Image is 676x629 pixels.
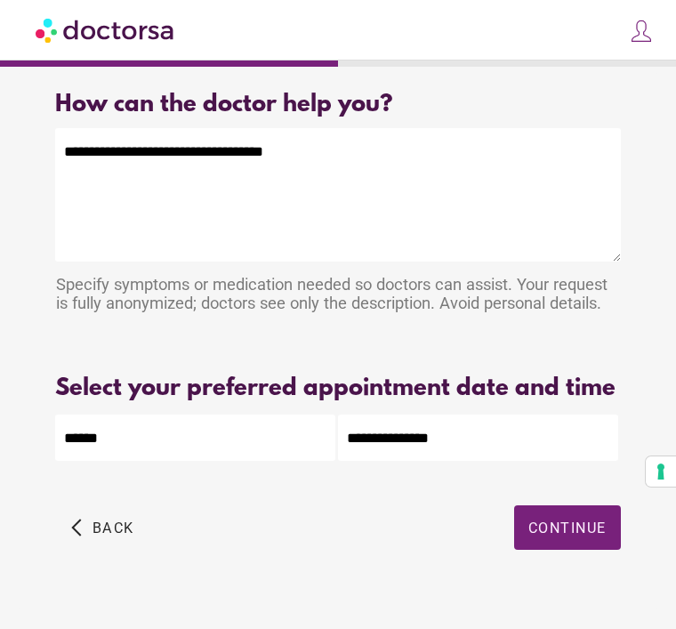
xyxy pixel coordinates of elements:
img: Doctorsa.com [36,10,176,50]
button: Continue [514,505,621,550]
div: Specify symptoms or medication needed so doctors can assist. Your request is fully anonymized; do... [55,266,620,326]
span: Back [93,520,134,536]
img: icons8-customer-100.png [629,19,654,44]
button: arrow_back_ios Back [64,505,141,550]
div: Select your preferred appointment date and time [55,375,620,403]
div: How can the doctor help you? [55,92,620,119]
button: Your consent preferences for tracking technologies [646,456,676,487]
span: Continue [528,520,607,536]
